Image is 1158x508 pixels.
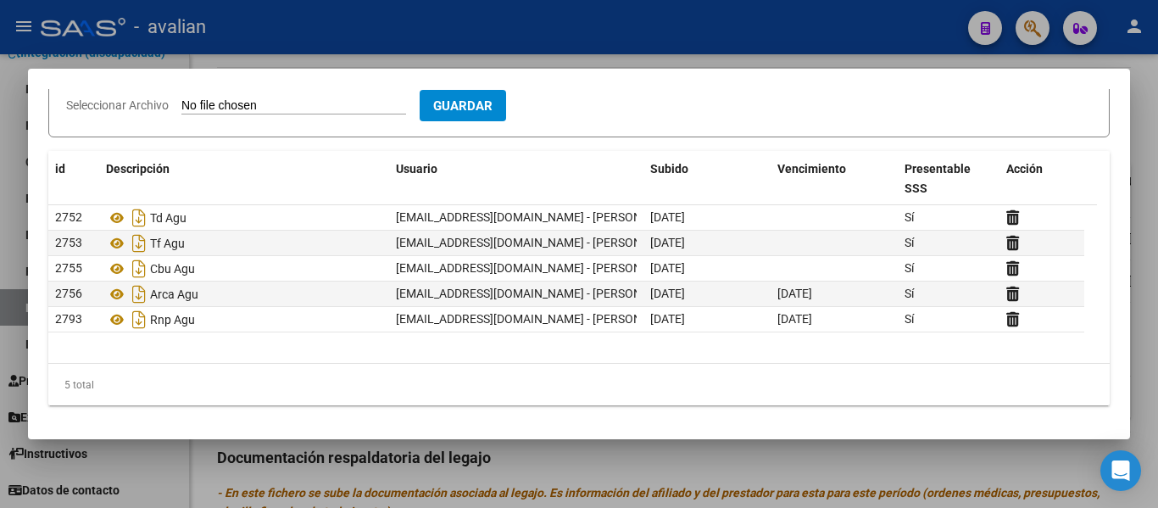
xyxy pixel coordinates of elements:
[128,230,150,257] i: Descargar documento
[650,261,685,275] span: [DATE]
[1006,162,1043,176] span: Acción
[650,210,685,224] span: [DATE]
[771,151,898,207] datatable-header-cell: Vencimiento
[128,306,150,333] i: Descargar documento
[48,364,1110,406] div: 5 total
[150,211,187,225] span: Td Agu
[905,162,971,195] span: Presentable SSS
[55,261,82,275] span: 2755
[999,151,1084,207] datatable-header-cell: Acción
[396,162,437,176] span: Usuario
[150,287,198,301] span: Arca Agu
[643,151,771,207] datatable-header-cell: Subido
[420,90,506,121] button: Guardar
[905,287,914,300] span: Sí
[777,312,812,326] span: [DATE]
[905,210,914,224] span: Sí
[650,287,685,300] span: [DATE]
[905,312,914,326] span: Sí
[55,236,82,249] span: 2753
[66,98,169,112] span: Seleccionar Archivo
[1100,450,1141,491] div: Open Intercom Messenger
[650,236,685,249] span: [DATE]
[433,98,493,114] span: Guardar
[396,287,683,300] span: [EMAIL_ADDRESS][DOMAIN_NAME] - [PERSON_NAME]
[396,261,683,275] span: [EMAIL_ADDRESS][DOMAIN_NAME] - [PERSON_NAME]
[128,281,150,308] i: Descargar documento
[905,261,914,275] span: Sí
[650,312,685,326] span: [DATE]
[55,287,82,300] span: 2756
[150,237,185,250] span: Tf Agu
[650,162,688,176] span: Subido
[128,255,150,282] i: Descargar documento
[150,262,195,276] span: Cbu Agu
[55,210,82,224] span: 2752
[128,204,150,232] i: Descargar documento
[55,162,65,176] span: id
[389,151,643,207] datatable-header-cell: Usuario
[48,151,99,207] datatable-header-cell: id
[898,151,999,207] datatable-header-cell: Presentable SSS
[55,312,82,326] span: 2793
[396,312,683,326] span: [EMAIL_ADDRESS][DOMAIN_NAME] - [PERSON_NAME]
[905,236,914,249] span: Sí
[106,162,170,176] span: Descripción
[777,287,812,300] span: [DATE]
[396,236,683,249] span: [EMAIL_ADDRESS][DOMAIN_NAME] - [PERSON_NAME]
[150,313,195,327] span: Rnp Agu
[396,210,683,224] span: [EMAIL_ADDRESS][DOMAIN_NAME] - [PERSON_NAME]
[99,151,389,207] datatable-header-cell: Descripción
[777,162,846,176] span: Vencimiento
